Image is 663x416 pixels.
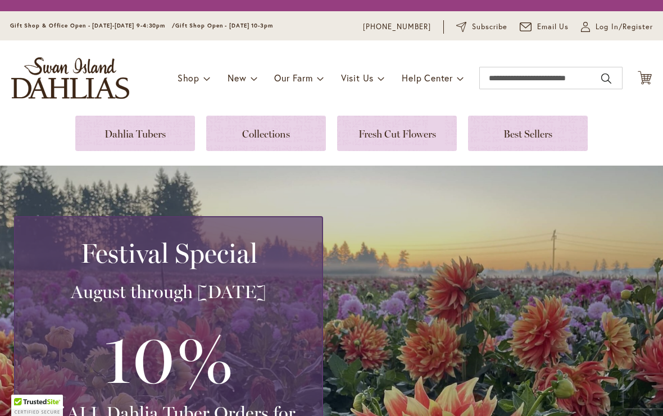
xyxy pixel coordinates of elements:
span: Visit Us [341,72,374,84]
h3: August through [DATE] [29,281,308,303]
h3: 10% [29,314,308,402]
span: Our Farm [274,72,312,84]
a: store logo [11,57,129,99]
h2: Festival Special [29,237,308,269]
a: Subscribe [456,21,507,33]
span: Subscribe [472,21,507,33]
a: Log In/Register [581,21,653,33]
span: Help Center [402,72,453,84]
span: Email Us [537,21,569,33]
span: Gift Shop & Office Open - [DATE]-[DATE] 9-4:30pm / [10,22,175,29]
a: [PHONE_NUMBER] [363,21,431,33]
a: Email Us [520,21,569,33]
span: Shop [178,72,199,84]
button: Search [601,70,611,88]
span: New [228,72,246,84]
span: Log In/Register [596,21,653,33]
span: Gift Shop Open - [DATE] 10-3pm [175,22,273,29]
